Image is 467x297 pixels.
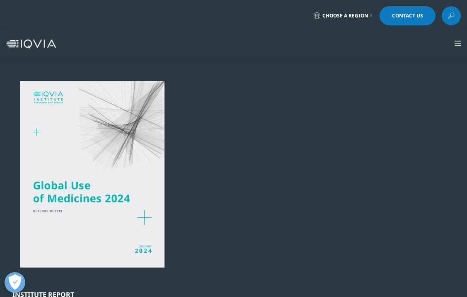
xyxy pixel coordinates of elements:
[5,272,25,293] button: 개방형 기본 설정
[6,39,56,49] img: IQVIA Healthcare Information Technology and Pharma Clinical Research Company
[380,6,436,25] a: Contact Us
[322,12,368,19] span: Choose a Region
[392,13,423,18] span: Contact Us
